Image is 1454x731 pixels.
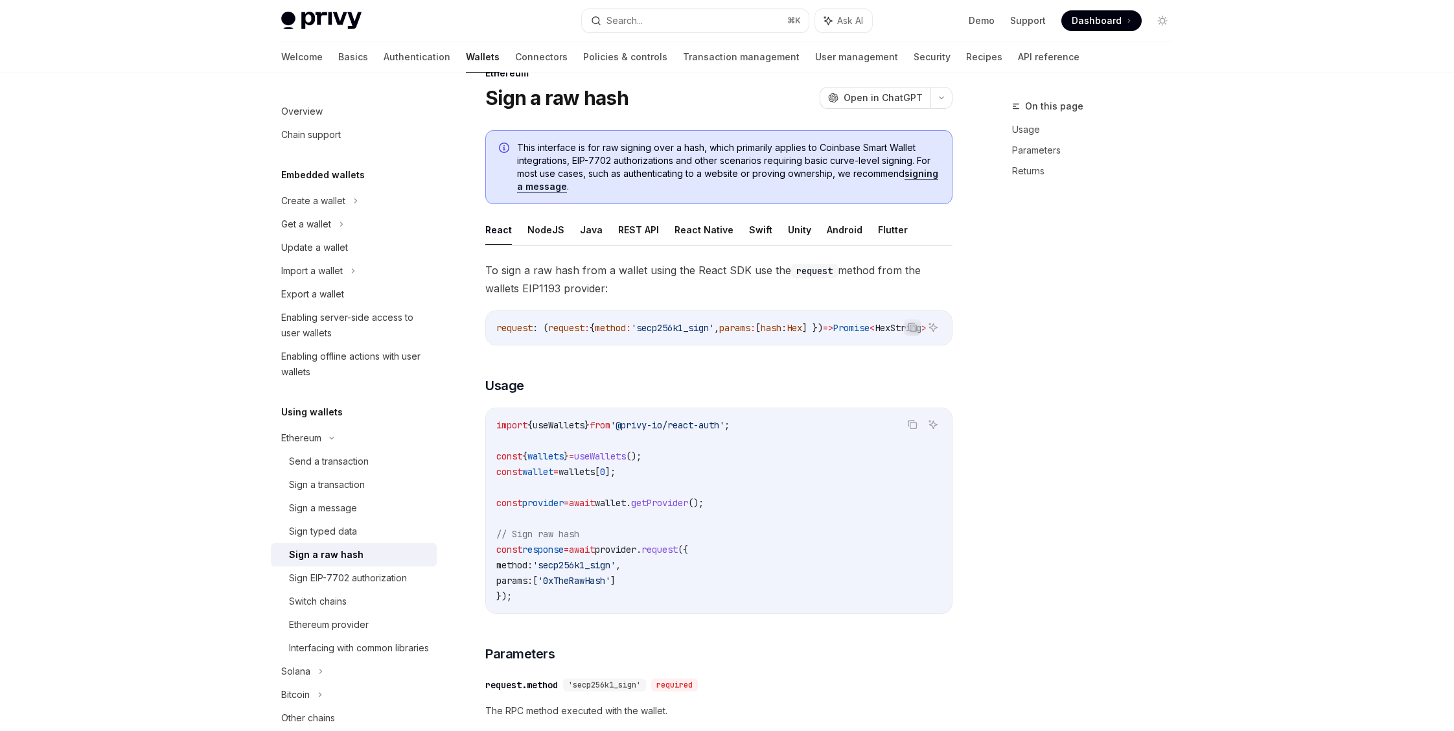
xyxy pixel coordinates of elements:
a: Policies & controls [583,41,667,73]
span: request [496,322,533,334]
div: Sign typed data [289,524,357,539]
div: Overview [281,104,323,119]
a: Support [1010,14,1046,27]
span: > [921,322,927,334]
span: '@privy-io/react-auth' [610,419,724,431]
span: { [522,450,527,462]
a: Security [914,41,951,73]
span: ] }) [802,322,823,334]
a: Export a wallet [271,283,437,306]
div: Switch chains [289,594,347,609]
span: getProvider [631,497,688,509]
span: Usage [485,377,524,395]
button: Copy the contents from the code block [904,319,921,336]
div: Search... [606,13,643,29]
span: The RPC method executed with the wallet. [485,703,952,719]
span: '0xTheRawHash' [538,575,610,586]
span: wallet [595,497,626,509]
div: Interfacing with common libraries [289,640,429,656]
button: Ask AI [815,9,872,32]
span: (); [626,450,641,462]
span: provider [595,544,636,555]
button: Unity [788,215,811,245]
span: ; [724,419,730,431]
a: Sign typed data [271,520,437,543]
span: method: [496,559,533,571]
code: request [791,264,838,278]
a: Sign EIP-7702 authorization [271,566,437,590]
div: Ethereum [281,430,321,446]
span: = [569,450,574,462]
button: React Native [675,215,733,245]
a: User management [815,41,898,73]
span: ({ [678,544,688,555]
a: Send a transaction [271,450,437,473]
span: } [564,450,569,462]
a: Wallets [466,41,500,73]
div: Chain support [281,127,341,143]
button: Ask AI [925,416,941,433]
div: Export a wallet [281,286,344,302]
span: : ( [533,322,548,334]
button: Ask AI [925,319,941,336]
span: params [719,322,750,334]
span: useWallets [574,450,626,462]
span: params: [496,575,533,586]
div: Get a wallet [281,216,331,232]
a: Dashboard [1061,10,1142,31]
span: , [714,322,719,334]
span: Hex [787,322,802,334]
img: light logo [281,12,362,30]
span: This interface is for raw signing over a hash, which primarily applies to Coinbase Smart Wallet i... [517,141,939,193]
span: response [522,544,564,555]
span: : [584,322,590,334]
a: Other chains [271,706,437,730]
span: [ [595,466,600,478]
div: Enabling offline actions with user wallets [281,349,429,380]
a: Overview [271,100,437,123]
span: // Sign raw hash [496,528,579,540]
span: await [569,497,595,509]
span: hash [761,322,781,334]
button: NodeJS [527,215,564,245]
button: Flutter [878,215,908,245]
div: Ethereum provider [289,617,369,632]
span: Ask AI [837,14,863,27]
span: [ [756,322,761,334]
div: required [651,679,698,691]
span: provider [522,497,564,509]
span: : [781,322,787,334]
span: await [569,544,595,555]
div: Solana [281,664,310,679]
div: Update a wallet [281,240,348,255]
a: Authentication [384,41,450,73]
button: Search...⌘K [582,9,809,32]
h5: Using wallets [281,404,343,420]
span: import [496,419,527,431]
span: = [553,466,559,478]
div: Sign EIP-7702 authorization [289,570,407,586]
span: from [590,419,610,431]
a: Welcome [281,41,323,73]
span: }); [496,590,512,602]
div: Send a transaction [289,454,369,469]
button: Android [827,215,862,245]
span: Promise [833,322,870,334]
span: } [584,419,590,431]
span: 'secp256k1_sign' [631,322,714,334]
span: useWallets [533,419,584,431]
svg: Info [499,143,512,156]
span: < [870,322,875,334]
span: { [527,419,533,431]
a: Enabling offline actions with user wallets [271,345,437,384]
span: To sign a raw hash from a wallet using the React SDK use the method from the wallets EIP1193 prov... [485,261,952,297]
span: ]; [605,466,616,478]
h1: Sign a raw hash [485,86,629,110]
span: Dashboard [1072,14,1122,27]
button: Java [580,215,603,245]
span: : [626,322,631,334]
span: const [496,497,522,509]
a: Returns [1012,161,1183,181]
a: Sign a message [271,496,437,520]
a: Switch chains [271,590,437,613]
